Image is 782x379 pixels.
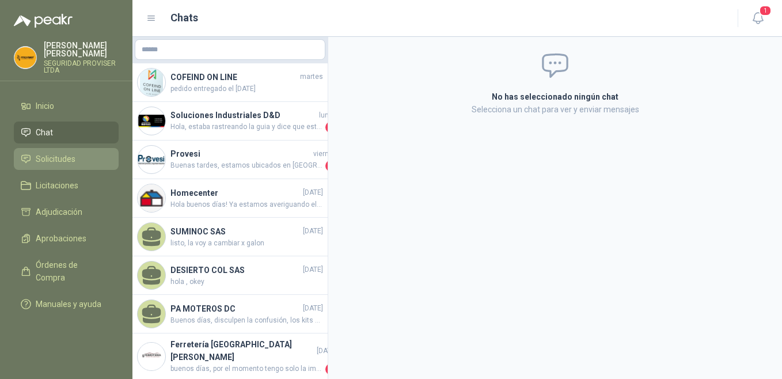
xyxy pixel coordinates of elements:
[170,315,323,326] span: Buenos días, disculpen la confusión, los kits se encuentran en [GEOGRAPHIC_DATA], se hace el enví...
[138,343,165,370] img: Company Logo
[132,179,328,218] a: Company LogoHomecenter[DATE]Hola buenos días! Ya estamos averiguando el estado y les confirmamos ...
[14,14,73,28] img: Logo peakr
[138,184,165,212] img: Company Logo
[132,295,328,333] a: PA MOTEROS DC[DATE]Buenos días, disculpen la confusión, los kits se encuentran en [GEOGRAPHIC_DAT...
[759,5,772,16] span: 1
[313,149,337,160] span: viernes
[170,276,323,287] span: hola , okey
[36,298,101,310] span: Manuales y ayuda
[170,147,311,160] h4: Provesi
[317,346,337,357] span: [DATE]
[44,60,119,74] p: SEGURIDAD PROVISER LTDA
[325,122,337,133] span: 1
[36,206,82,218] span: Adjudicación
[138,146,165,173] img: Company Logo
[132,256,328,295] a: DESIERTO COL SAS[DATE]hola , okey
[138,69,165,96] img: Company Logo
[170,160,323,172] span: Buenas tardes, estamos ubicados en [GEOGRAPHIC_DATA]. Cinta reflectiva: Algodón 35% Poliéster 65%...
[325,363,337,375] span: 1
[170,71,298,84] h4: COFEIND ON LINE
[170,109,317,122] h4: Soluciones Industriales D&D
[14,293,119,315] a: Manuales y ayuda
[14,122,119,143] a: Chat
[14,201,119,223] a: Adjudicación
[170,225,301,238] h4: SUMINOC SAS
[170,187,301,199] h4: Homecenter
[170,122,323,133] span: Hola, estaba rastreando la guia y dice que esta en reparto
[36,232,86,245] span: Aprobaciones
[138,107,165,135] img: Company Logo
[303,264,323,275] span: [DATE]
[36,179,78,192] span: Licitaciones
[36,153,75,165] span: Solicitudes
[170,238,323,249] span: listo, la voy a cambiar x galon
[303,226,323,237] span: [DATE]
[303,303,323,314] span: [DATE]
[170,199,323,210] span: Hola buenos días! Ya estamos averiguando el estado y les confirmamos apenas sepamos.
[170,10,198,26] h1: Chats
[132,63,328,102] a: Company LogoCOFEIND ON LINEmartespedido entregado el [DATE]
[354,90,756,103] h2: No has seleccionado ningún chat
[170,264,301,276] h4: DESIERTO COL SAS
[14,148,119,170] a: Solicitudes
[132,218,328,256] a: SUMINOC SAS[DATE]listo, la voy a cambiar x galon
[747,8,768,29] button: 1
[354,103,756,116] p: Selecciona un chat para ver y enviar mensajes
[132,102,328,141] a: Company LogoSoluciones Industriales D&DlunesHola, estaba rastreando la guia y dice que esta en re...
[300,71,323,82] span: martes
[14,47,36,69] img: Company Logo
[14,228,119,249] a: Aprobaciones
[170,363,323,375] span: buenos días, por el momento tengo solo la imagen porque se mandan a fabricar
[36,100,54,112] span: Inicio
[319,110,337,121] span: lunes
[14,254,119,289] a: Órdenes de Compra
[36,126,53,139] span: Chat
[36,259,108,284] span: Órdenes de Compra
[132,141,328,179] a: Company LogoProvesiviernesBuenas tardes, estamos ubicados en [GEOGRAPHIC_DATA]. Cinta reflectiva:...
[170,338,314,363] h4: Ferretería [GEOGRAPHIC_DATA][PERSON_NAME]
[303,187,323,198] span: [DATE]
[14,175,119,196] a: Licitaciones
[325,160,337,172] span: 1
[44,41,119,58] p: [PERSON_NAME] [PERSON_NAME]
[170,84,323,94] span: pedido entregado el [DATE]
[170,302,301,315] h4: PA MOTEROS DC
[14,95,119,117] a: Inicio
